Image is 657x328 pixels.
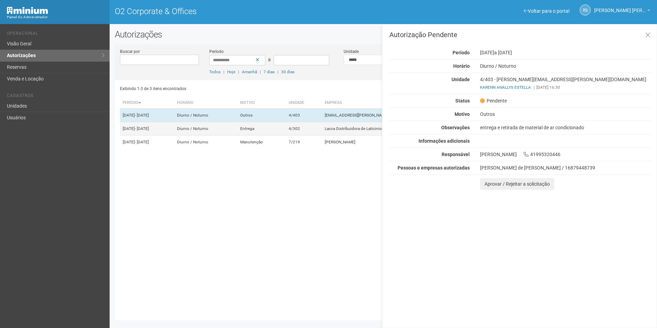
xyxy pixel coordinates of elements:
span: - [DATE] [135,126,149,131]
a: [PERSON_NAME] [PERSON_NAME] [594,9,650,14]
a: RS [580,4,591,15]
button: Aprovar / Rejeitar a solicitação [480,178,554,190]
strong: Status [455,98,470,103]
div: [DATE] [475,50,657,56]
th: Unidade [286,97,322,109]
strong: Motivo [455,111,470,117]
div: Diurno / Noturno [475,63,657,69]
label: Buscar por [120,48,140,55]
th: Período [120,97,174,109]
h3: Autorização Pendente [389,31,652,38]
li: Cadastros [7,93,104,100]
td: Outros [237,109,286,122]
td: [EMAIL_ADDRESS][PERSON_NAME][DOMAIN_NAME] [322,109,494,122]
a: KARENN ANALLYS ESTELLA [480,85,531,90]
td: Diurno / Noturno [174,109,237,122]
td: [DATE] [120,135,174,149]
strong: Informações adicionais [419,138,470,144]
th: Motivo [237,97,286,109]
span: | [277,69,278,74]
td: Lacca Distribuidora de Laticinios LTDA [322,122,494,135]
strong: Observações [441,125,470,130]
strong: Período [453,50,470,55]
td: [PERSON_NAME] [322,135,494,149]
a: 30 dias [281,69,294,74]
span: | [260,69,261,74]
td: Diurno / Noturno [174,122,237,135]
span: a [DATE] [494,50,512,55]
h2: Autorizações [115,29,652,40]
strong: Horário [453,63,470,69]
span: | [534,85,535,90]
td: Entrega [237,122,286,135]
span: - [DATE] [135,140,149,144]
div: Painel do Administrador [7,14,104,20]
strong: Pessoas e empresas autorizadas [398,165,470,171]
a: Amanhã [242,69,257,74]
div: [DATE] 16:30 [480,84,652,90]
span: Pendente [480,98,507,104]
span: | [238,69,239,74]
label: Unidade [344,48,359,55]
td: 4/403 [286,109,322,122]
th: Empresa [322,97,494,109]
strong: Responsável [442,152,470,157]
a: Todos [209,69,221,74]
td: Diurno / Noturno [174,135,237,149]
div: 4/403 - [PERSON_NAME][EMAIL_ADDRESS][PERSON_NAME][DOMAIN_NAME] [475,76,657,90]
span: a [268,57,271,62]
a: Hoje [227,69,235,74]
td: [DATE] [120,122,174,135]
td: [DATE] [120,109,174,122]
a: 7 dias [264,69,275,74]
span: | [223,69,224,74]
td: 7/219 [286,135,322,149]
span: - [DATE] [135,113,149,118]
td: Manutenção [237,135,286,149]
h1: O2 Corporate & Offices [115,7,378,16]
strong: Unidade [452,77,470,82]
div: Outros [475,111,657,117]
div: entrega e retirada de material de ar condicionado [475,124,657,131]
img: Minium [7,7,48,14]
div: [PERSON_NAME] de [PERSON_NAME] / 16879448739 [480,165,652,171]
th: Horário [174,97,237,109]
span: Rayssa Soares Ribeiro [594,1,646,13]
label: Período [209,48,224,55]
div: [PERSON_NAME] 41995320446 [475,151,657,157]
a: Voltar para o portal [524,8,569,14]
div: Exibindo 1-3 de 3 itens encontrados [120,84,382,94]
li: Operacional [7,31,104,38]
td: 4/302 [286,122,322,135]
